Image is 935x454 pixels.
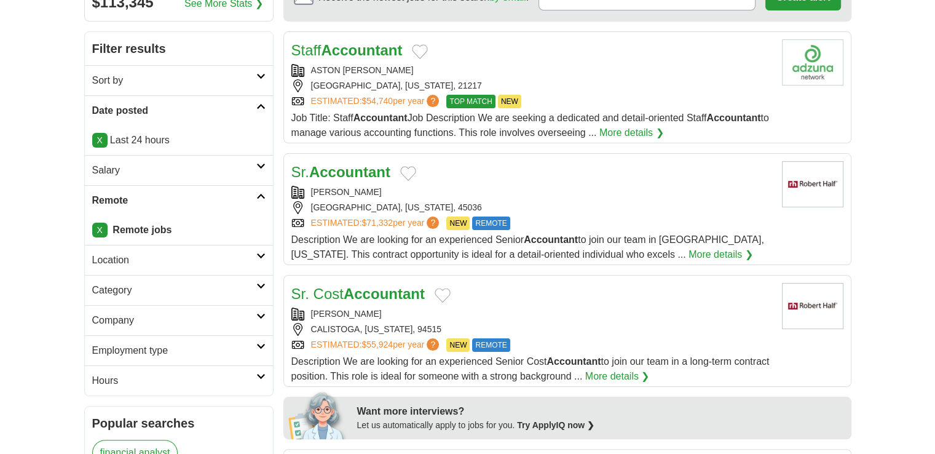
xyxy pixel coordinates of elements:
[361,218,393,228] span: $71,332
[92,103,256,118] h2: Date posted
[585,369,650,384] a: More details ❯
[291,113,769,138] span: Job Title: Staff Job Description We are seeking a dedicated and detail-oriented Staff to manage v...
[361,96,393,106] span: $54,740
[546,356,601,367] strong: Accountant
[357,419,844,432] div: Let us automatically apply to jobs for you.
[85,65,273,95] a: Sort by
[446,338,470,352] span: NEW
[291,64,772,77] div: ASTON [PERSON_NAME]
[311,338,442,352] a: ESTIMATED:$55,924per year?
[688,247,753,262] a: More details ❯
[92,73,256,88] h2: Sort by
[92,343,256,358] h2: Employment type
[92,253,256,268] h2: Location
[311,187,382,197] a: [PERSON_NAME]
[85,305,273,335] a: Company
[311,217,442,230] a: ESTIMATED:$71,332per year?
[344,285,425,302] strong: Accountant
[782,283,843,329] img: Robert Half logo
[400,166,416,181] button: Add to favorite jobs
[85,335,273,365] a: Employment type
[412,44,428,59] button: Add to favorite jobs
[427,95,439,107] span: ?
[92,223,108,237] a: X
[782,39,843,86] img: Company logo
[446,217,470,230] span: NEW
[92,163,256,178] h2: Salary
[353,113,408,123] strong: Accountant
[498,95,521,108] span: NEW
[92,414,266,432] h2: Popular searches
[85,275,273,305] a: Category
[291,285,425,302] a: Sr. CostAccountant
[599,125,664,140] a: More details ❯
[472,338,510,352] span: REMOTE
[85,32,273,65] h2: Filter results
[288,390,348,439] img: apply-iq-scientist.png
[85,155,273,185] a: Salary
[357,404,844,419] div: Want more interviews?
[291,42,403,58] a: StaffAccountant
[524,234,578,245] strong: Accountant
[427,217,439,229] span: ?
[291,323,772,336] div: CALISTOGA, [US_STATE], 94515
[311,95,442,108] a: ESTIMATED:$54,740per year?
[92,193,256,208] h2: Remote
[706,113,760,123] strong: Accountant
[782,161,843,207] img: Robert Half logo
[291,356,770,381] span: Description We are looking for an experienced Senior Cost to join our team in a long-term contrac...
[291,234,764,260] span: Description We are looking for an experienced Senior to join our team in [GEOGRAPHIC_DATA], [US_S...
[92,133,108,148] a: X
[85,185,273,215] a: Remote
[427,338,439,351] span: ?
[291,79,772,92] div: [GEOGRAPHIC_DATA], [US_STATE], 21217
[446,95,495,108] span: TOP MATCH
[321,42,402,58] strong: Accountant
[85,365,273,396] a: Hours
[291,164,390,180] a: Sr.Accountant
[309,164,390,180] strong: Accountant
[92,133,266,148] p: Last 24 hours
[361,340,393,349] span: $55,924
[435,288,451,303] button: Add to favorite jobs
[92,313,256,328] h2: Company
[92,283,256,298] h2: Category
[85,245,273,275] a: Location
[92,373,256,388] h2: Hours
[472,217,510,230] span: REMOTE
[85,95,273,125] a: Date posted
[517,420,594,430] a: Try ApplyIQ now ❯
[311,309,382,319] a: [PERSON_NAME]
[112,225,172,235] strong: Remote jobs
[291,201,772,214] div: [GEOGRAPHIC_DATA], [US_STATE], 45036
